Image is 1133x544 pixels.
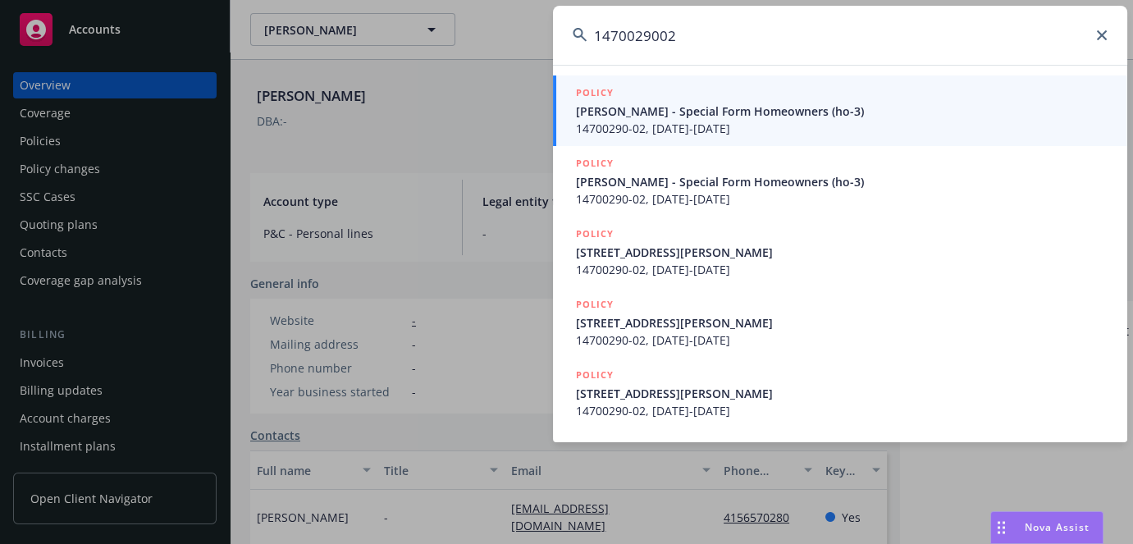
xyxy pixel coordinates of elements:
a: POLICY[PERSON_NAME] - Special Form Homeowners (ho-3)14700290-02, [DATE]-[DATE] [553,146,1127,217]
span: Nova Assist [1025,520,1090,534]
div: Drag to move [991,512,1012,543]
h5: POLICY [576,226,614,242]
a: POLICY[STREET_ADDRESS][PERSON_NAME]14700290-02, [DATE]-[DATE] [553,358,1127,428]
span: [PERSON_NAME] - Special Form Homeowners (ho-3) [576,103,1108,120]
span: 14700290-02, [DATE]-[DATE] [576,402,1108,419]
span: [PERSON_NAME] - Special Form Homeowners (ho-3) [576,173,1108,190]
h5: POLICY [576,85,614,101]
h5: POLICY [576,296,614,313]
span: [STREET_ADDRESS][PERSON_NAME] [576,385,1108,402]
span: [STREET_ADDRESS][PERSON_NAME] [576,314,1108,331]
a: POLICY[PERSON_NAME] - Special Form Homeowners (ho-3)14700290-02, [DATE]-[DATE] [553,75,1127,146]
span: 14700290-02, [DATE]-[DATE] [576,120,1108,137]
span: [STREET_ADDRESS][PERSON_NAME] [576,244,1108,261]
span: 14700290-02, [DATE]-[DATE] [576,190,1108,208]
button: Nova Assist [990,511,1103,544]
input: Search... [553,6,1127,65]
h5: POLICY [576,155,614,171]
a: POLICY[STREET_ADDRESS][PERSON_NAME]14700290-02, [DATE]-[DATE] [553,217,1127,287]
h5: POLICY [576,367,614,383]
span: 14700290-02, [DATE]-[DATE] [576,261,1108,278]
span: 14700290-02, [DATE]-[DATE] [576,331,1108,349]
a: POLICY[STREET_ADDRESS][PERSON_NAME]14700290-02, [DATE]-[DATE] [553,287,1127,358]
